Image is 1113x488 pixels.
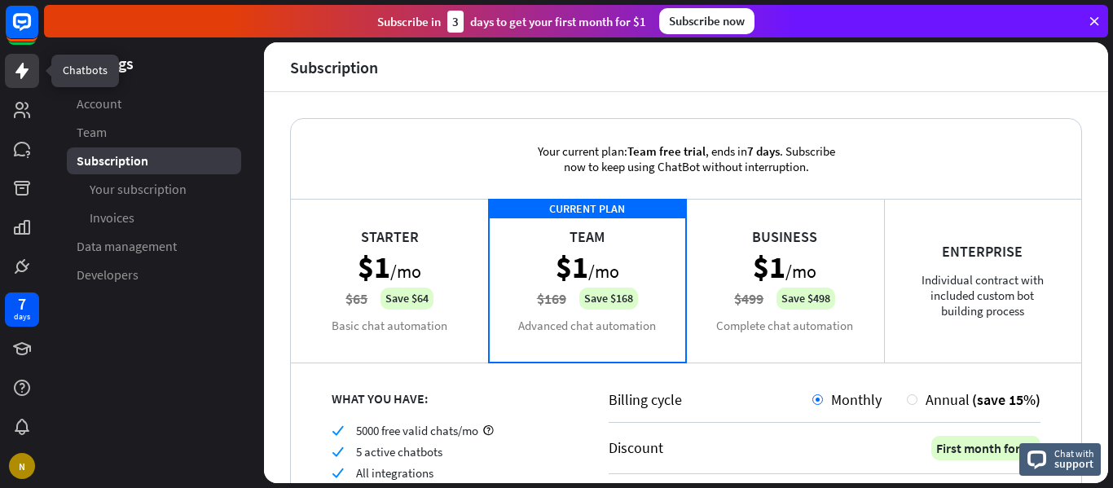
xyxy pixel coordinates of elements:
span: support [1054,456,1094,471]
div: N [9,453,35,479]
a: 7 days [5,292,39,327]
a: Team [67,119,241,146]
div: Subscribe in days to get your first month for $1 [377,11,646,33]
div: Subscription [290,58,378,77]
span: Invoices [90,209,134,226]
div: First month for $1 [931,436,1040,460]
i: check [332,467,344,479]
div: Subscribe now [659,8,754,34]
span: Chat with [1054,446,1094,461]
span: Subscription [77,152,148,169]
a: Your subscription [67,176,241,203]
div: Billing cycle [609,390,812,409]
i: check [332,424,344,437]
span: Team free trial [627,143,706,159]
span: 5000 free valid chats/mo [356,423,478,438]
button: Open LiveChat chat widget [13,7,62,55]
div: 7 [18,297,26,311]
span: Data management [77,238,177,255]
div: 3 [447,11,464,33]
i: check [332,446,344,458]
a: Data management [67,233,241,260]
span: (save 15%) [972,390,1040,409]
span: 7 days [747,143,780,159]
div: WHAT YOU HAVE: [332,390,568,407]
span: Team [77,124,107,141]
span: Developers [77,266,139,284]
a: Account [67,90,241,117]
span: Your subscription [90,181,187,198]
div: days [14,311,30,323]
span: Annual [926,390,970,409]
span: Account [77,95,121,112]
a: Invoices [67,204,241,231]
div: Discount [609,438,663,457]
span: All integrations [356,465,433,481]
span: 5 active chatbots [356,444,442,459]
span: Monthly [831,390,882,409]
div: Your current plan: , ends in . Subscribe now to keep using ChatBot without interruption. [511,119,861,199]
header: Settings [44,52,264,74]
a: Developers [67,262,241,288]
